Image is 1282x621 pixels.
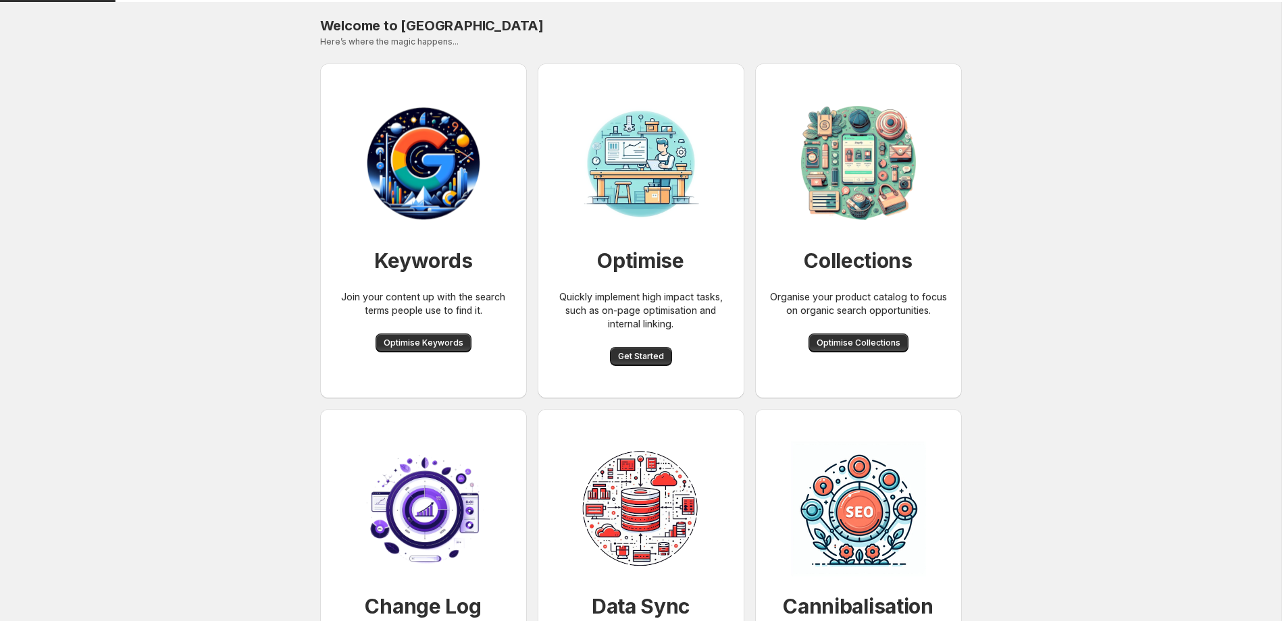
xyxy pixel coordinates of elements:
h1: Optimise [597,247,684,274]
img: Cannibalisation for SEO of collections [791,441,926,576]
span: Welcome to [GEOGRAPHIC_DATA] [320,18,544,34]
img: Collection organisation for SEO [791,96,926,231]
button: Optimise Keywords [376,333,471,352]
img: Workbench for SEO [356,96,491,231]
p: Join your content up with the search terms people use to find it. [331,290,516,317]
button: Get Started [610,347,672,366]
span: Get Started [618,351,664,362]
p: Organise your product catalog to focus on organic search opportunities. [766,290,951,317]
h1: Data Sync [592,593,690,620]
button: Optimise Collections [809,333,908,352]
h1: Collections [804,247,913,274]
img: Change log to view optimisations [356,441,491,576]
p: Here’s where the magic happens... [320,36,962,47]
span: Optimise Keywords [384,337,463,348]
h1: Cannibalisation [783,593,933,620]
img: Data sycning from Shopify [573,441,709,576]
img: Workbench for SEO [573,96,709,231]
h1: Keywords [374,247,473,274]
h1: Change Log [365,593,481,620]
span: Optimise Collections [817,337,900,348]
p: Quickly implement high impact tasks, such as on-page optimisation and internal linking. [548,290,734,331]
